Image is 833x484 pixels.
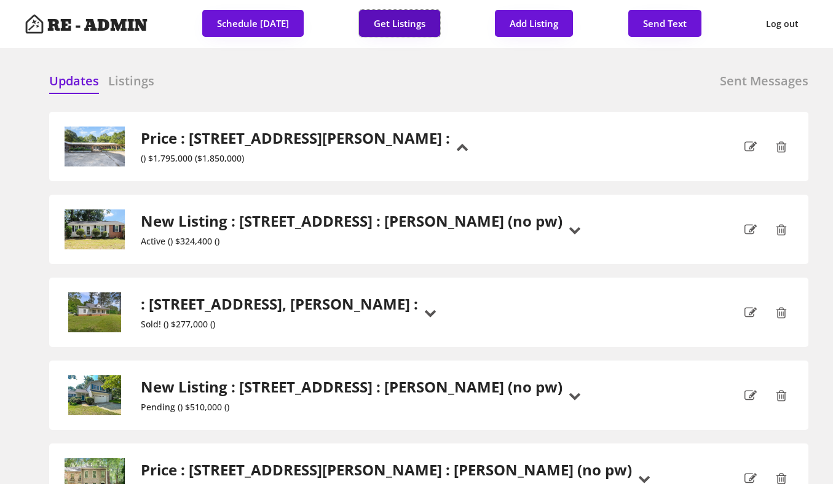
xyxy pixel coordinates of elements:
h2: New Listing : [STREET_ADDRESS] : [PERSON_NAME] (no pw) [141,378,563,396]
img: b5aa7e4add88c0ccbfb14c293ddd0d5c-cc_ft_1536.webp [64,292,125,332]
h6: Updates [49,72,99,90]
img: 20250522134628364911000000-o.jpg [64,127,125,166]
h6: Sent Messages [720,72,808,90]
h2: Price : [STREET_ADDRESS][PERSON_NAME] : [141,130,450,147]
h2: Price : [STREET_ADDRESS][PERSON_NAME] : [PERSON_NAME] (no pw) [141,461,632,479]
div: Sold! () $277,000 () [141,319,418,330]
div: Pending () $510,000 () [141,402,563,413]
img: Artboard%201%20copy%203.svg [25,14,44,34]
img: 20250805164610280152000000-o.jpg [64,209,125,249]
button: Schedule [DATE] [202,10,304,37]
div: Active () $324,400 () [141,236,563,247]
button: Log out [756,10,808,38]
img: 20250806133933782137000000-o.jpg [64,375,125,415]
h2: New Listing : [STREET_ADDRESS] : [PERSON_NAME] (no pw) [141,213,563,230]
button: Add Listing [495,10,573,37]
h6: Listings [108,72,154,90]
div: () $1,795,000 ($1,850,000) [141,154,450,164]
h4: RE - ADMIN [47,18,148,34]
h2: : [STREET_ADDRESS], [PERSON_NAME] : [141,295,418,313]
button: Send Text [628,10,701,37]
button: Get Listings [359,10,440,37]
